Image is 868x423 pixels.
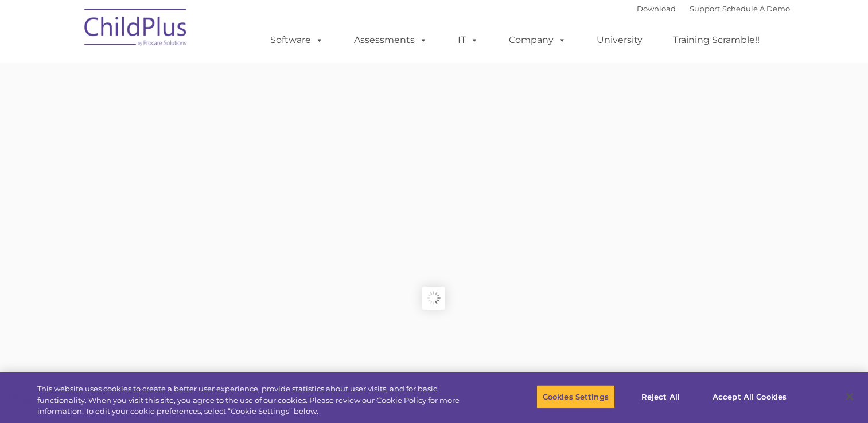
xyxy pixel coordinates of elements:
[259,29,335,52] a: Software
[690,4,720,13] a: Support
[497,29,578,52] a: Company
[637,4,676,13] a: Download
[706,385,793,409] button: Accept All Cookies
[536,385,615,409] button: Cookies Settings
[446,29,490,52] a: IT
[625,385,696,409] button: Reject All
[79,1,193,58] img: ChildPlus by Procare Solutions
[37,383,477,417] div: This website uses cookies to create a better user experience, provide statistics about user visit...
[661,29,771,52] a: Training Scramble!!
[637,4,790,13] font: |
[342,29,439,52] a: Assessments
[722,4,790,13] a: Schedule A Demo
[585,29,654,52] a: University
[837,384,862,409] button: Close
